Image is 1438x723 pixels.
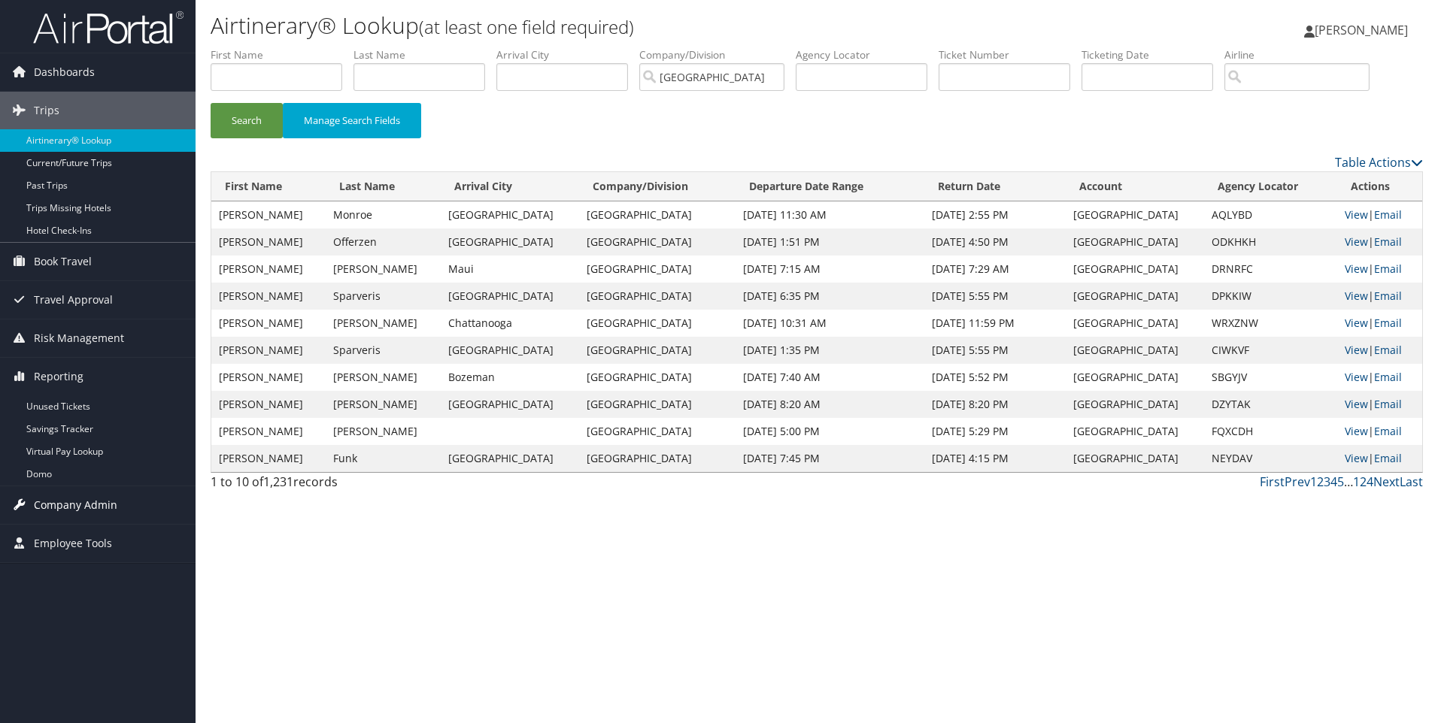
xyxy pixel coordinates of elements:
a: Next [1373,473,1400,490]
label: Company/Division [639,47,796,62]
span: Travel Approval [34,281,113,319]
td: [DATE] 11:59 PM [924,310,1066,337]
td: [PERSON_NAME] [211,310,326,337]
td: [GEOGRAPHIC_DATA] [579,201,736,228]
td: [DATE] 8:20 AM [736,391,924,418]
th: Company/Division [579,172,736,201]
td: Chattanooga [441,310,580,337]
label: Airline [1224,47,1381,62]
td: [PERSON_NAME] [211,201,326,228]
a: Email [1374,316,1402,330]
td: [DATE] 11:30 AM [736,201,924,228]
label: Ticket Number [939,47,1082,62]
td: | [1337,310,1422,337]
td: [GEOGRAPHIC_DATA] [441,445,580,472]
td: WRXZNW [1204,310,1337,337]
td: Sparveris [326,337,440,364]
td: | [1337,445,1422,472]
td: [GEOGRAPHIC_DATA] [1066,337,1205,364]
td: Sparveris [326,283,440,310]
a: Email [1374,207,1402,222]
td: [GEOGRAPHIC_DATA] [1066,310,1205,337]
span: Dashboards [34,53,95,91]
td: ODKHKH [1204,228,1337,256]
button: Manage Search Fields [283,103,421,138]
a: 124 [1353,473,1373,490]
td: [DATE] 7:29 AM [924,256,1066,283]
a: View [1345,424,1368,438]
td: [GEOGRAPHIC_DATA] [441,337,580,364]
span: Employee Tools [34,525,112,562]
td: | [1337,256,1422,283]
td: [PERSON_NAME] [211,445,326,472]
td: [DATE] 5:29 PM [924,418,1066,445]
span: Reporting [34,358,83,395]
button: Search [211,103,283,138]
td: [PERSON_NAME] [211,337,326,364]
td: [DATE] 4:50 PM [924,228,1066,256]
span: Risk Management [34,319,124,357]
td: [GEOGRAPHIC_DATA] [1066,445,1205,472]
td: | [1337,283,1422,310]
td: [PERSON_NAME] [211,228,326,256]
td: [GEOGRAPHIC_DATA] [579,228,736,256]
label: Last Name [353,47,496,62]
td: NEYDAV [1204,445,1337,472]
td: DPKKIW [1204,283,1337,310]
a: Prev [1285,473,1310,490]
td: [GEOGRAPHIC_DATA] [1066,391,1205,418]
td: DZYTAK [1204,391,1337,418]
label: Ticketing Date [1082,47,1224,62]
td: | [1337,418,1422,445]
td: [GEOGRAPHIC_DATA] [579,256,736,283]
label: Agency Locator [796,47,939,62]
td: [DATE] 4:15 PM [924,445,1066,472]
td: [GEOGRAPHIC_DATA] [1066,256,1205,283]
td: | [1337,391,1422,418]
a: Email [1374,343,1402,357]
td: [GEOGRAPHIC_DATA] [579,283,736,310]
td: FQXCDH [1204,418,1337,445]
label: First Name [211,47,353,62]
td: [GEOGRAPHIC_DATA] [1066,418,1205,445]
a: First [1260,473,1285,490]
a: Email [1374,451,1402,465]
td: [PERSON_NAME] [326,364,440,391]
span: 1,231 [263,473,293,490]
td: [GEOGRAPHIC_DATA] [579,445,736,472]
a: View [1345,370,1368,384]
h1: Airtinerary® Lookup [211,10,1019,41]
td: | [1337,364,1422,391]
span: Book Travel [34,243,92,280]
td: | [1337,201,1422,228]
a: View [1345,234,1368,249]
th: Arrival City: activate to sort column ascending [441,172,580,201]
td: Monroe [326,201,440,228]
td: Offerzen [326,228,440,256]
td: [DATE] 7:15 AM [736,256,924,283]
td: [PERSON_NAME] [211,391,326,418]
a: View [1345,397,1368,411]
td: [DATE] 1:51 PM [736,228,924,256]
th: Agency Locator: activate to sort column ascending [1204,172,1337,201]
td: Bozeman [441,364,580,391]
td: [DATE] 2:55 PM [924,201,1066,228]
td: [PERSON_NAME] [211,256,326,283]
label: Arrival City [496,47,639,62]
td: [PERSON_NAME] [211,418,326,445]
a: Table Actions [1335,154,1423,171]
td: [GEOGRAPHIC_DATA] [1066,201,1205,228]
a: Email [1374,424,1402,438]
td: CIWKVF [1204,337,1337,364]
td: [PERSON_NAME] [326,391,440,418]
td: [DATE] 10:31 AM [736,310,924,337]
td: [PERSON_NAME] [326,418,440,445]
th: First Name: activate to sort column ascending [211,172,326,201]
td: Maui [441,256,580,283]
td: [GEOGRAPHIC_DATA] [579,364,736,391]
a: Last [1400,473,1423,490]
td: [GEOGRAPHIC_DATA] [441,201,580,228]
a: Email [1374,289,1402,303]
td: [GEOGRAPHIC_DATA] [579,337,736,364]
td: | [1337,337,1422,364]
